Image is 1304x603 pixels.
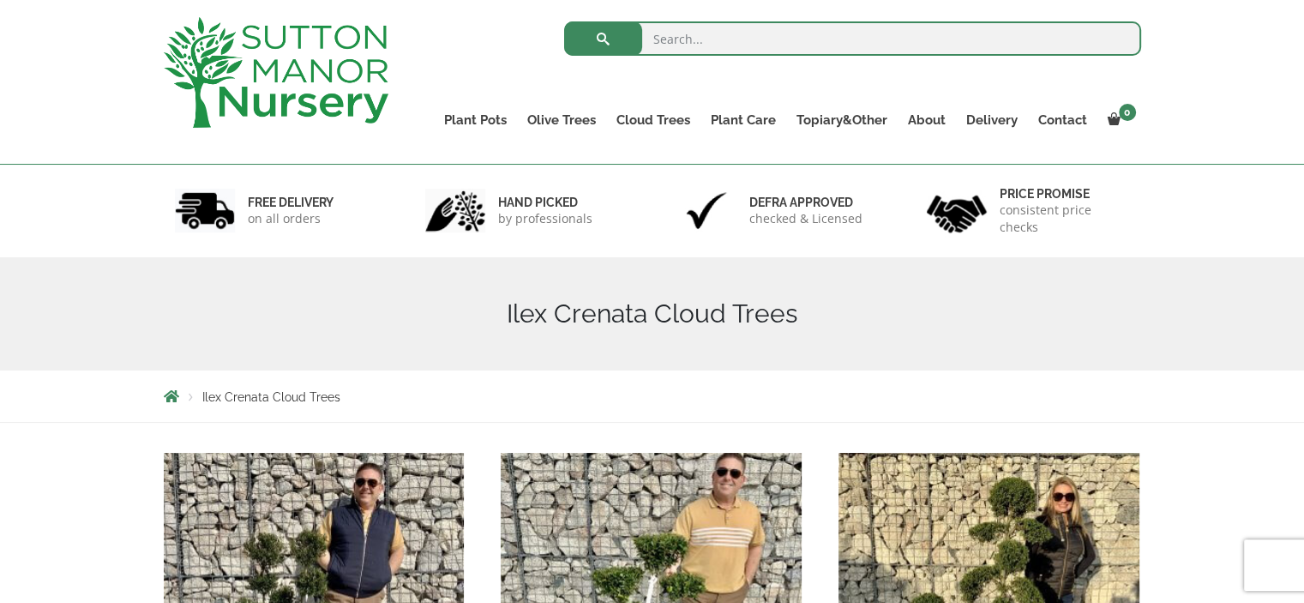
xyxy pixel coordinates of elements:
h6: hand picked [498,195,592,210]
h1: Ilex Crenata Cloud Trees [164,298,1141,329]
img: 1.jpg [175,189,235,232]
input: Search... [564,21,1141,56]
h6: Defra approved [749,195,862,210]
a: Cloud Trees [606,108,700,132]
img: 2.jpg [425,189,485,232]
a: Plant Pots [434,108,517,132]
a: Contact [1028,108,1097,132]
p: checked & Licensed [749,210,862,227]
span: 0 [1119,104,1136,121]
h6: FREE DELIVERY [248,195,334,210]
a: About [898,108,956,132]
a: Delivery [956,108,1028,132]
img: 4.jpg [927,184,987,237]
img: 3.jpg [676,189,736,232]
p: consistent price checks [1000,202,1130,236]
a: Topiary&Other [786,108,898,132]
span: Ilex Crenata Cloud Trees [202,390,340,404]
a: 0 [1097,108,1141,132]
p: on all orders [248,210,334,227]
a: Plant Care [700,108,786,132]
p: by professionals [498,210,592,227]
nav: Breadcrumbs [164,389,1141,403]
h6: Price promise [1000,186,1130,202]
a: Olive Trees [517,108,606,132]
img: logo [164,17,388,128]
